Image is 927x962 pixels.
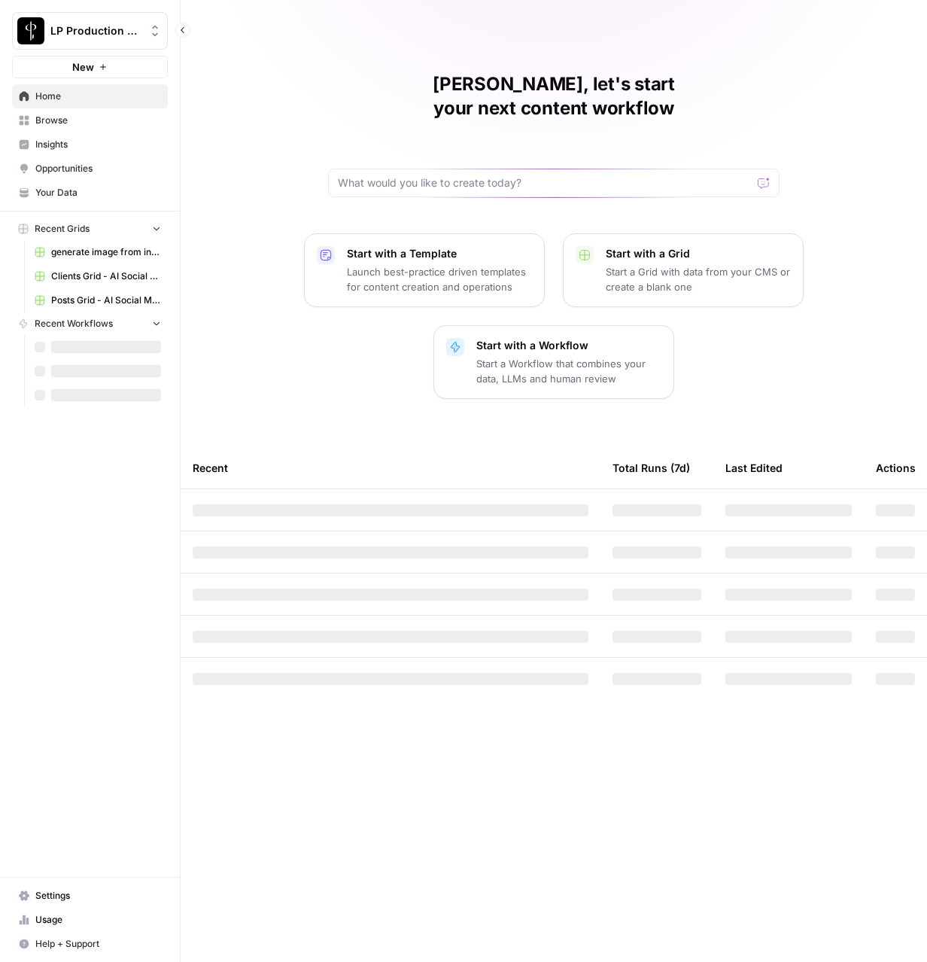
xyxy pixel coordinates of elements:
[35,222,90,236] span: Recent Grids
[35,937,161,951] span: Help + Support
[338,175,752,190] input: What would you like to create today?
[12,908,168,932] a: Usage
[35,114,161,127] span: Browse
[12,132,168,157] a: Insights
[328,72,780,120] h1: [PERSON_NAME], let's start your next content workflow
[725,447,783,489] div: Last Edited
[72,59,94,75] span: New
[35,90,161,103] span: Home
[433,325,674,399] button: Start with a WorkflowStart a Workflow that combines your data, LLMs and human review
[12,312,168,335] button: Recent Workflows
[17,17,44,44] img: LP Production Workloads Logo
[12,932,168,956] button: Help + Support
[876,447,916,489] div: Actions
[28,288,168,312] a: Posts Grid - AI Social Media
[51,294,161,307] span: Posts Grid - AI Social Media
[193,447,588,489] div: Recent
[612,447,690,489] div: Total Runs (7d)
[51,245,161,259] span: generate image from input image (copyright tests) duplicate Grid
[35,913,161,927] span: Usage
[50,23,141,38] span: LP Production Workloads
[563,233,804,307] button: Start with a GridStart a Grid with data from your CMS or create a blank one
[12,181,168,205] a: Your Data
[304,233,545,307] button: Start with a TemplateLaunch best-practice driven templates for content creation and operations
[12,56,168,78] button: New
[35,186,161,199] span: Your Data
[35,317,113,330] span: Recent Workflows
[35,138,161,151] span: Insights
[476,356,661,386] p: Start a Workflow that combines your data, LLMs and human review
[35,889,161,903] span: Settings
[12,84,168,108] a: Home
[347,264,532,294] p: Launch best-practice driven templates for content creation and operations
[28,240,168,264] a: generate image from input image (copyright tests) duplicate Grid
[28,264,168,288] a: Clients Grid - AI Social Media
[51,269,161,283] span: Clients Grid - AI Social Media
[12,218,168,240] button: Recent Grids
[12,884,168,908] a: Settings
[35,162,161,175] span: Opportunities
[476,338,661,353] p: Start with a Workflow
[12,157,168,181] a: Opportunities
[347,246,532,261] p: Start with a Template
[12,12,168,50] button: Workspace: LP Production Workloads
[606,264,791,294] p: Start a Grid with data from your CMS or create a blank one
[606,246,791,261] p: Start with a Grid
[12,108,168,132] a: Browse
